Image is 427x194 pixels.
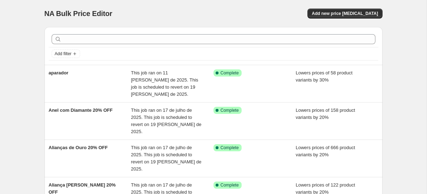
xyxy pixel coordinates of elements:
span: Alianças de Ouro 20% OFF [49,145,108,150]
span: Complete [221,108,239,113]
span: aparador [49,70,69,75]
span: Lowers prices of 58 product variants by 30% [296,70,353,83]
span: This job ran on 17 de julho de 2025. This job is scheduled to revert on 19 [PERSON_NAME] de 2025. [131,108,201,134]
span: Add new price [MEDICAL_DATA] [312,11,378,16]
span: Anel com Diamante 20% OFF [49,108,113,113]
span: This job ran on 11 [PERSON_NAME] de 2025. This job is scheduled to revert on 19 [PERSON_NAME] de ... [131,70,198,97]
span: Add filter [55,51,72,57]
span: NA Bulk Price Editor [44,10,112,17]
span: This job ran on 17 de julho de 2025. This job is scheduled to revert on 19 [PERSON_NAME] de 2025. [131,145,201,172]
button: Add new price [MEDICAL_DATA] [307,9,382,19]
span: Complete [221,182,239,188]
span: Complete [221,145,239,151]
span: Lowers prices of 158 product variants by 20% [296,108,355,120]
span: Complete [221,70,239,76]
button: Add filter [52,49,80,58]
span: Lowers prices of 666 product variants by 20% [296,145,355,157]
